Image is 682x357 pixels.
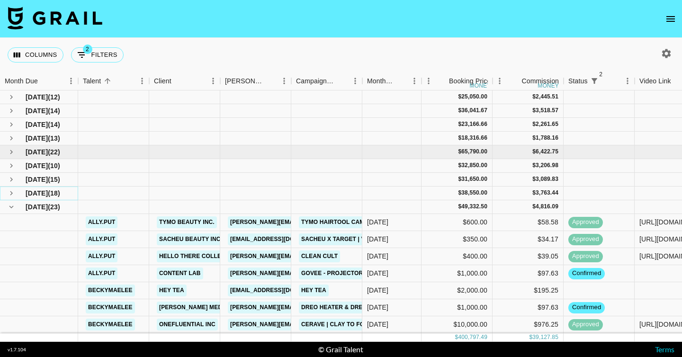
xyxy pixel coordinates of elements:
[449,72,491,90] div: Booking Price
[5,132,18,145] button: see children
[536,107,558,115] div: 3,518.57
[5,173,18,186] button: see children
[407,74,422,88] button: Menu
[568,269,605,278] span: confirmed
[367,234,388,244] div: Sep '25
[48,120,60,129] span: ( 14 )
[86,268,117,279] a: ally.put
[536,120,558,128] div: 2,261.65
[5,72,38,90] div: Month Due
[422,74,436,88] button: Menu
[135,74,149,88] button: Menu
[493,316,564,333] div: $976.25
[532,203,536,211] div: $
[536,161,558,170] div: 3,206.98
[367,217,388,227] div: Sep '25
[228,216,382,228] a: [PERSON_NAME][EMAIL_ADDRESS][DOMAIN_NAME]
[461,161,487,170] div: 32,850.00
[149,72,220,90] div: Client
[568,303,605,312] span: confirmed
[422,316,493,333] div: $10,000.00
[588,74,601,88] div: 2 active filters
[596,70,606,79] span: 2
[48,202,60,212] span: ( 23 )
[493,248,564,265] div: $39.05
[568,252,603,261] span: approved
[48,147,60,157] span: ( 22 )
[26,92,48,102] span: [DATE]
[461,93,487,101] div: 25,050.00
[532,161,536,170] div: $
[588,74,601,88] button: Show filters
[86,285,135,296] a: beckymaelee
[228,233,334,245] a: [EMAIL_ADDRESS][DOMAIN_NAME]
[422,248,493,265] div: $400.00
[48,134,60,143] span: ( 13 )
[422,214,493,231] div: $600.00
[536,134,558,142] div: 1,788.16
[568,235,603,244] span: approved
[422,231,493,248] div: $350.00
[461,148,487,156] div: 65,790.00
[5,200,18,214] button: hide children
[348,74,362,88] button: Menu
[394,74,407,88] button: Sort
[86,233,117,245] a: ally.put
[157,302,231,313] a: [PERSON_NAME] Media
[455,333,458,341] div: $
[48,161,60,170] span: ( 10 )
[26,161,48,170] span: [DATE]
[458,161,461,170] div: $
[493,299,564,316] div: $97.63
[48,175,60,184] span: ( 15 )
[532,333,558,341] div: 39,127.85
[493,282,564,299] div: $195.25
[48,92,60,102] span: ( 12 )
[436,74,449,88] button: Sort
[367,251,388,261] div: Sep '25
[529,333,532,341] div: $
[71,47,124,62] button: Show filters
[5,145,18,159] button: see children
[296,72,335,90] div: Campaign (Type)
[458,107,461,115] div: $
[291,72,362,90] div: Campaign (Type)
[470,83,491,89] div: money
[568,320,603,329] span: approved
[83,72,101,90] div: Talent
[157,285,187,296] a: Hey Tea
[458,333,487,341] div: 400,797.49
[48,106,60,116] span: ( 14 )
[26,106,48,116] span: [DATE]
[83,45,92,54] span: 2
[64,74,78,88] button: Menu
[26,175,48,184] span: [DATE]
[532,107,536,115] div: $
[532,93,536,101] div: $
[461,107,487,115] div: 36,041.67
[157,319,218,330] a: OneFluential Inc
[157,216,217,228] a: TYMO BEAUTY INC.
[26,202,48,212] span: [DATE]
[225,72,264,90] div: [PERSON_NAME]
[493,231,564,248] div: $34.17
[8,347,26,353] div: v 1.7.104
[536,93,558,101] div: 2,445.51
[532,134,536,142] div: $
[367,320,388,329] div: Sep '25
[5,159,18,172] button: see children
[157,268,203,279] a: Content Lab
[458,203,461,211] div: $
[157,233,224,245] a: Sacheu Beauty Inc.
[661,9,680,28] button: open drawer
[335,74,348,88] button: Sort
[206,74,220,88] button: Menu
[299,216,385,228] a: TYMO Hairtool Campaign
[157,250,241,262] a: Hello There Collective
[26,147,48,157] span: [DATE]
[86,319,135,330] a: beckymaelee
[521,72,559,90] div: Commission
[655,345,674,354] a: Terms
[536,175,558,183] div: 3,089.83
[461,134,487,142] div: 18,316.66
